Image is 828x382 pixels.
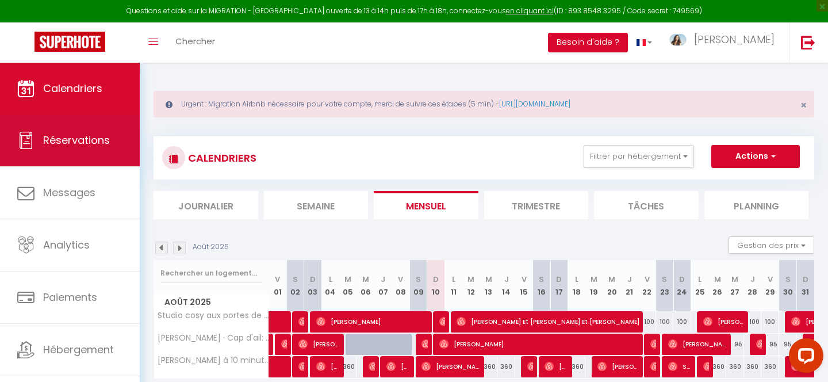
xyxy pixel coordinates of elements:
span: [PERSON_NAME] [597,356,639,377]
th: 28 [744,260,762,311]
th: 10 [427,260,445,311]
abbr: D [803,274,808,285]
abbr: D [556,274,562,285]
abbr: J [504,274,509,285]
iframe: LiveChat chat widget [780,334,828,382]
span: [PERSON_NAME] [298,356,304,377]
span: [PERSON_NAME] Et [PERSON_NAME] Et [PERSON_NAME] [457,311,641,333]
th: 11 [444,260,462,311]
abbr: L [452,274,455,285]
th: 20 [603,260,621,311]
div: 360 [497,356,515,377]
th: 21 [620,260,638,311]
button: Close [800,100,807,110]
span: Chercher [175,35,215,47]
span: [PERSON_NAME] [421,356,481,377]
div: 360 [761,356,779,377]
th: 03 [304,260,322,311]
abbr: V [398,274,403,285]
abbr: D [310,274,316,285]
abbr: V [522,274,527,285]
span: Analytics [43,238,90,252]
div: 360 [339,356,357,377]
li: Planning [704,191,809,219]
span: [PERSON_NAME] [281,333,287,355]
div: 360 [480,356,498,377]
th: 19 [585,260,603,311]
th: 14 [497,260,515,311]
span: [PERSON_NAME] [668,333,727,355]
span: [PERSON_NAME] [703,356,709,377]
abbr: S [539,274,544,285]
abbr: M [731,274,738,285]
th: 07 [374,260,392,311]
div: 95 [761,334,779,355]
th: 29 [761,260,779,311]
abbr: V [768,274,773,285]
span: [PERSON_NAME] [650,356,656,377]
button: Besoin d'aide ? [548,33,628,52]
abbr: D [433,274,439,285]
th: 24 [673,260,691,311]
input: Rechercher un logement... [160,263,262,284]
th: 23 [656,260,674,311]
abbr: M [485,274,492,285]
span: Août 2025 [154,294,269,311]
span: Réservations [43,133,110,147]
th: 18 [568,260,586,311]
span: [PERSON_NAME] [369,356,374,377]
abbr: S [785,274,791,285]
div: Urgent : Migration Airbnb nécessaire pour votre compte, merci de suivre ces étapes (5 min) - [154,91,814,117]
span: [PERSON_NAME] [298,311,304,333]
th: 27 [726,260,744,311]
abbr: V [275,274,280,285]
a: Chercher [167,22,224,63]
span: [PERSON_NAME] [527,356,533,377]
abbr: V [645,274,650,285]
button: Filtrer par hébergement [584,145,694,168]
span: Messages [43,185,95,200]
div: 360 [708,356,726,377]
th: 02 [286,260,304,311]
span: Calendriers [43,81,102,96]
abbr: M [467,274,474,285]
abbr: S [416,274,421,285]
a: [URL][DOMAIN_NAME] [499,99,570,109]
span: Paiements [43,290,97,304]
button: Gestion des prix [729,236,814,254]
span: [PERSON_NAME] [439,333,641,355]
abbr: L [329,274,332,285]
abbr: M [344,274,351,285]
li: Mensuel [374,191,478,219]
span: [PERSON_NAME] [316,356,340,377]
div: 360 [726,356,744,377]
th: 01 [269,260,287,311]
a: ... [PERSON_NAME] [661,22,789,63]
abbr: J [750,274,755,285]
span: × [800,98,807,112]
abbr: J [381,274,385,285]
div: 100 [673,311,691,333]
span: [PERSON_NAME] · Cap d'ail: Studio avec vue mer [156,334,271,342]
div: 95 [779,334,797,355]
li: Journalier [154,191,258,219]
li: Semaine [264,191,369,219]
div: 100 [638,311,656,333]
abbr: M [591,274,597,285]
span: [PERSON_NAME] [386,356,410,377]
img: logout [801,35,815,49]
th: 08 [392,260,410,311]
abbr: D [679,274,685,285]
th: 05 [339,260,357,311]
th: 30 [779,260,797,311]
th: 31 [796,260,814,311]
abbr: M [608,274,615,285]
span: [PERSON_NAME] [298,333,340,355]
span: [PERSON_NAME] [316,311,429,333]
li: Tâches [594,191,699,219]
span: [PERSON_NAME] [650,333,656,355]
abbr: M [362,274,369,285]
span: [PERSON_NAME] à 10 minutes à pied du [GEOGRAPHIC_DATA] [156,356,271,365]
abbr: S [662,274,667,285]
